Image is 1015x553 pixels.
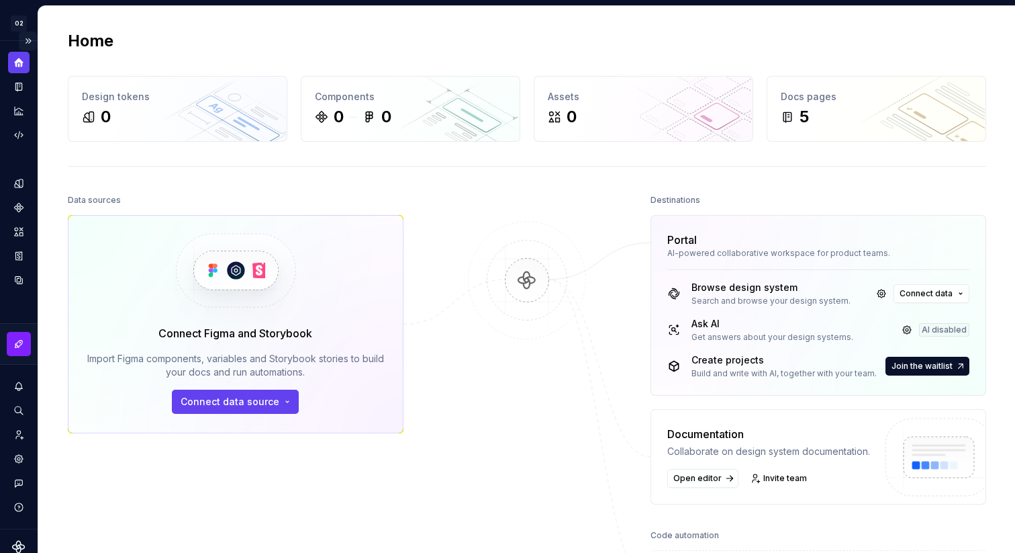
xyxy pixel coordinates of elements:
[919,323,969,337] div: AI disabled
[548,90,739,103] div: Assets
[667,248,969,259] div: AI-powered collaborative workspace for product teams.
[8,100,30,122] a: Analytics
[8,245,30,267] a: Storybook stories
[767,76,986,142] a: Docs pages5
[11,15,27,32] div: O2
[8,400,30,421] button: Search ⌘K
[691,296,851,306] div: Search and browse your design system.
[691,281,851,294] div: Browse design system
[800,106,809,128] div: 5
[158,325,312,341] div: Connect Figma and Storybook
[567,106,577,128] div: 0
[667,426,870,442] div: Documentation
[781,90,972,103] div: Docs pages
[8,448,30,470] a: Settings
[673,473,722,484] span: Open editor
[8,197,30,218] a: Components
[691,317,853,331] div: Ask AI
[650,526,719,545] div: Code automation
[301,76,520,142] a: Components00
[82,90,273,103] div: Design tokens
[181,395,279,409] span: Connect data source
[667,445,870,458] div: Collaborate on design system documentation.
[534,76,753,142] a: Assets0
[8,221,30,243] a: Assets
[650,191,700,210] div: Destinations
[381,106,391,128] div: 0
[172,390,299,414] button: Connect data source
[8,52,30,73] a: Home
[87,352,384,379] div: Import Figma components, variables and Storybook stories to build your docs and run automations.
[19,32,38,50] button: Expand sidebar
[101,106,111,128] div: 0
[8,173,30,194] a: Design tokens
[68,191,121,210] div: Data sources
[8,124,30,146] a: Code automation
[8,424,30,445] a: Invite team
[691,332,853,343] div: Get answers about your design systems.
[885,357,969,376] button: Join the waitlist
[746,469,813,488] a: Invite team
[3,9,35,38] button: O2
[8,376,30,397] button: Notifications
[667,232,697,248] div: Portal
[68,76,287,142] a: Design tokens0
[68,30,113,52] h2: Home
[8,269,30,291] a: Data sources
[763,473,807,484] span: Invite team
[667,469,738,488] a: Open editor
[8,472,30,494] button: Contact support
[691,368,877,379] div: Build and write with AI, together with your team.
[334,106,344,128] div: 0
[891,361,953,372] span: Join the waitlist
[8,76,30,97] a: Documentation
[315,90,506,103] div: Components
[893,284,969,303] button: Connect data
[691,353,877,367] div: Create projects
[900,288,953,299] span: Connect data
